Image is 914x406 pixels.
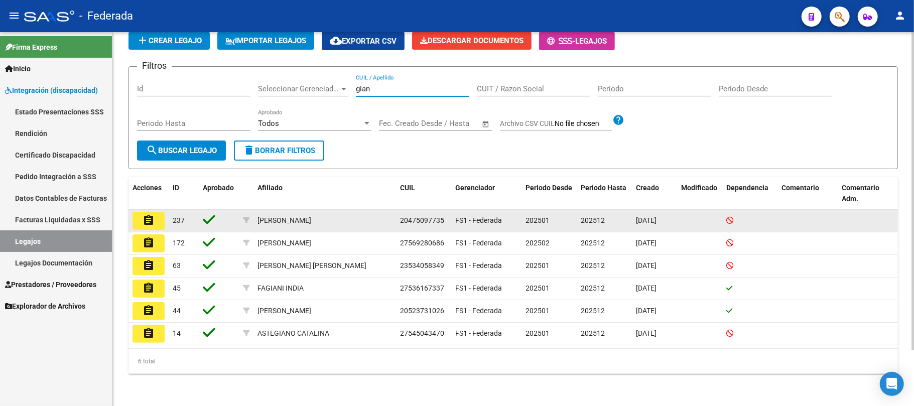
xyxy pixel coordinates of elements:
div: Open Intercom Messenger [880,372,904,396]
span: Integración (discapacidad) [5,85,98,96]
datatable-header-cell: Periodo Hasta [577,177,632,210]
button: Buscar Legajo [137,141,226,161]
span: 202512 [581,261,605,269]
span: Inicio [5,63,31,74]
span: FS1 - Federada [455,307,502,315]
span: 202512 [581,284,605,292]
input: Fecha inicio [379,119,420,128]
button: Open calendar [480,118,492,130]
span: Periodo Hasta [581,184,626,192]
span: FS1 - Federada [455,329,502,337]
span: 27569280686 [400,239,444,247]
span: 20475097735 [400,216,444,224]
span: Comentario [781,184,819,192]
div: [PERSON_NAME] [257,237,311,249]
span: [DATE] [636,329,657,337]
span: Firma Express [5,42,57,53]
span: FS1 - Federada [455,216,502,224]
span: 27536167337 [400,284,444,292]
button: -Legajos [539,32,615,50]
span: Modificado [681,184,717,192]
datatable-header-cell: ID [169,177,199,210]
button: Descargar Documentos [412,32,532,50]
span: Prestadores / Proveedores [5,279,96,290]
span: [DATE] [636,284,657,292]
button: Exportar CSV [322,32,405,50]
input: Archivo CSV CUIL [555,119,612,128]
span: 202512 [581,216,605,224]
span: 202512 [581,239,605,247]
datatable-header-cell: Aprobado [199,177,239,210]
span: Afiliado [257,184,283,192]
span: 202501 [526,216,550,224]
mat-icon: search [146,144,158,156]
span: Archivo CSV CUIL [500,119,555,127]
span: 202501 [526,261,550,269]
button: Borrar Filtros [234,141,324,161]
mat-icon: assignment [143,305,155,317]
mat-icon: assignment [143,259,155,272]
span: 63 [173,261,181,269]
datatable-header-cell: Periodo Desde [521,177,577,210]
span: Comentario Adm. [842,184,879,203]
mat-icon: assignment [143,237,155,249]
span: Creado [636,184,659,192]
mat-icon: help [612,114,624,126]
span: 14 [173,329,181,337]
mat-icon: cloud_download [330,35,342,47]
span: 27545043470 [400,329,444,337]
span: FS1 - Federada [455,239,502,247]
span: Periodo Desde [526,184,572,192]
div: [PERSON_NAME] [257,305,311,317]
span: 20523731026 [400,307,444,315]
span: [DATE] [636,261,657,269]
datatable-header-cell: Dependencia [722,177,777,210]
span: CUIL [400,184,415,192]
span: Aprobado [203,184,234,192]
span: Todos [258,119,279,128]
div: FAGIANI INDIA [257,283,304,294]
span: 202512 [581,329,605,337]
span: [DATE] [636,216,657,224]
mat-icon: delete [243,144,255,156]
span: IMPORTAR LEGAJOS [225,36,306,45]
span: Borrar Filtros [243,146,315,155]
mat-icon: assignment [143,327,155,339]
input: Fecha fin [429,119,477,128]
div: [PERSON_NAME] [PERSON_NAME] [257,260,366,272]
span: Legajos [575,37,607,46]
span: 23534058349 [400,261,444,269]
span: - Federada [79,5,133,27]
span: - [547,37,575,46]
span: Acciones [133,184,162,192]
datatable-header-cell: Acciones [128,177,169,210]
datatable-header-cell: Creado [632,177,677,210]
span: Descargar Documentos [420,36,524,45]
button: IMPORTAR LEGAJOS [217,32,314,50]
mat-icon: add [137,34,149,46]
span: 202501 [526,329,550,337]
span: Seleccionar Gerenciador [258,84,339,93]
datatable-header-cell: Modificado [677,177,722,210]
span: 202502 [526,239,550,247]
mat-icon: menu [8,10,20,22]
span: [DATE] [636,307,657,315]
span: 172 [173,239,185,247]
span: Exportar CSV [330,37,397,46]
span: 44 [173,307,181,315]
span: Buscar Legajo [146,146,217,155]
span: [DATE] [636,239,657,247]
span: Explorador de Archivos [5,301,85,312]
datatable-header-cell: Afiliado [253,177,396,210]
mat-icon: person [894,10,906,22]
mat-icon: assignment [143,282,155,294]
datatable-header-cell: Gerenciador [451,177,521,210]
span: Crear Legajo [137,36,202,45]
span: 202512 [581,307,605,315]
span: 202501 [526,284,550,292]
button: Crear Legajo [128,32,210,50]
span: Dependencia [726,184,768,192]
span: 237 [173,216,185,224]
datatable-header-cell: Comentario Adm. [838,177,898,210]
span: 45 [173,284,181,292]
